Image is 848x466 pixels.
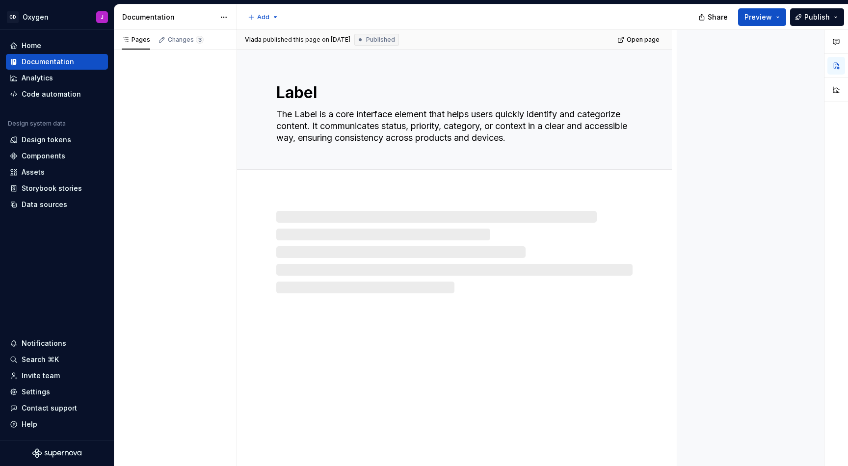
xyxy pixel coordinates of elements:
button: Contact support [6,400,108,416]
a: Code automation [6,86,108,102]
span: Open page [627,36,660,44]
textarea: The Label is a core interface element that helps users quickly identify and categorize content. I... [274,106,631,146]
div: Contact support [22,403,77,413]
div: Search ⌘K [22,355,59,364]
a: Data sources [6,197,108,212]
div: Code automation [22,89,81,99]
span: Preview [744,12,772,22]
button: Notifications [6,336,108,351]
div: Pages [122,36,150,44]
div: Analytics [22,73,53,83]
div: Help [22,419,37,429]
div: Storybook stories [22,183,82,193]
a: Storybook stories [6,181,108,196]
span: 3 [196,36,204,44]
button: Share [693,8,734,26]
a: Open page [614,33,664,47]
a: Analytics [6,70,108,86]
span: Publish [804,12,830,22]
div: Documentation [22,57,74,67]
button: Help [6,416,108,432]
span: Vlada [245,36,262,44]
div: Invite team [22,371,60,381]
div: Home [22,41,41,51]
a: Documentation [6,54,108,70]
button: Add [245,10,282,24]
div: Notifications [22,338,66,348]
div: Oxygen [23,12,49,22]
a: Invite team [6,368,108,384]
a: Design tokens [6,132,108,148]
a: Settings [6,384,108,400]
a: Home [6,38,108,53]
div: GD [7,11,19,23]
div: Settings [22,387,50,397]
textarea: Label [274,81,631,104]
span: Share [708,12,728,22]
svg: Supernova Logo [32,448,81,458]
div: J [101,13,104,21]
div: Components [22,151,65,161]
button: Preview [738,8,786,26]
div: Design tokens [22,135,71,145]
button: GDOxygenJ [2,6,112,27]
div: Changes [168,36,204,44]
button: Search ⌘K [6,352,108,367]
a: Assets [6,164,108,180]
div: Documentation [122,12,215,22]
a: Components [6,148,108,164]
button: Publish [790,8,844,26]
div: published this page on [DATE] [263,36,350,44]
div: Design system data [8,120,66,128]
span: Add [257,13,269,21]
div: Data sources [22,200,67,209]
div: Assets [22,167,45,177]
span: Published [366,36,395,44]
